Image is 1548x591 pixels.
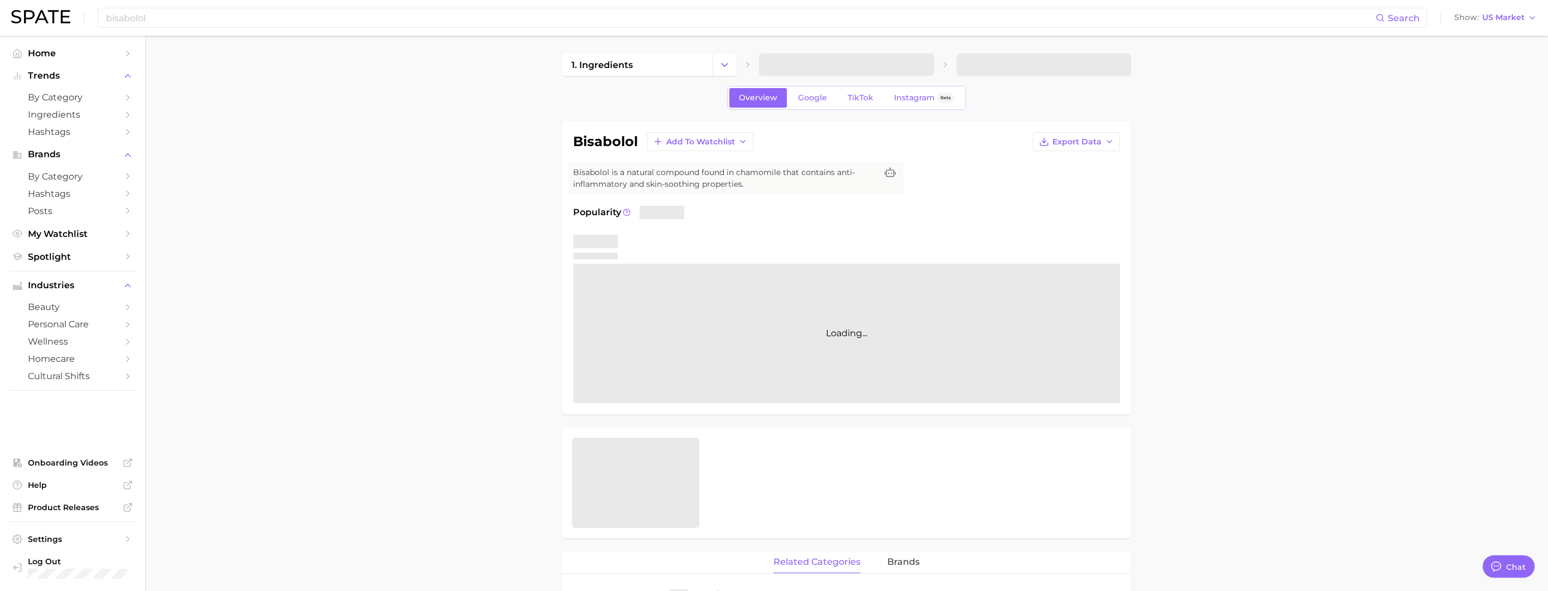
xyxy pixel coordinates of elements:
a: Spotlight [9,248,136,265]
span: Spotlight [28,251,117,262]
a: Overview [729,88,787,108]
a: My Watchlist [9,225,136,243]
img: SPATE [11,10,70,23]
span: Google [798,93,827,103]
a: by Category [9,89,136,106]
a: Settings [9,531,136,548]
a: Product Releases [9,499,136,516]
span: Onboarding Videos [28,458,117,468]
span: brands [887,557,920,567]
span: by Category [28,92,117,103]
a: Home [9,45,136,62]
a: InstagramBeta [884,88,964,108]
button: ShowUS Market [1451,11,1540,25]
span: Help [28,480,117,490]
span: Bisabolol is a natural compound found in chamomile that contains anti-inflammatory and skin-sooth... [573,167,877,190]
a: TikTok [838,88,883,108]
span: Posts [28,206,117,216]
a: Posts [9,202,136,220]
a: by Category [9,168,136,185]
span: Show [1454,14,1479,21]
a: beauty [9,298,136,316]
span: cultural shifts [28,371,117,381]
span: Hashtags [28,127,117,137]
a: Help [9,477,136,493]
span: wellness [28,336,117,347]
span: Add to Watchlist [666,137,735,147]
a: personal care [9,316,136,333]
span: Search [1388,13,1420,23]
span: beauty [28,302,117,312]
span: Hashtags [28,188,117,199]
h1: bisabolol [573,135,638,148]
a: 1. ingredients [562,54,713,76]
span: related categories [773,557,860,567]
span: 1. ingredients [571,60,633,70]
span: US Market [1482,14,1525,21]
span: Export Data [1052,137,1102,147]
span: Instagram [894,93,935,103]
span: My Watchlist [28,229,117,239]
span: Overview [739,93,777,103]
button: Brands [9,146,136,163]
a: Log out. Currently logged in with e-mail kateri.lucas@axbeauty.com. [9,553,136,582]
a: Google [789,88,837,108]
a: Ingredients [9,106,136,123]
span: by Category [28,171,117,182]
button: Export Data [1033,132,1120,151]
button: Trends [9,67,136,84]
span: Beta [940,93,951,103]
span: Ingredients [28,109,117,120]
span: Product Releases [28,502,117,512]
span: Brands [28,149,117,159]
span: Trends [28,71,117,81]
span: personal care [28,319,117,330]
span: TikTok [848,93,873,103]
a: homecare [9,350,136,367]
a: Onboarding Videos [9,454,136,471]
button: Add to Watchlist [647,132,753,151]
a: wellness [9,333,136,350]
a: cultural shifts [9,367,136,385]
button: Industries [9,277,136,294]
div: Loading... [573,264,1120,403]
button: Change Category [713,54,737,76]
input: Search here for a brand, industry, or ingredient [105,8,1376,27]
span: homecare [28,353,117,364]
span: Settings [28,534,117,544]
span: Industries [28,280,117,290]
span: Home [28,48,117,59]
span: Popularity [573,206,621,219]
a: Hashtags [9,185,136,202]
a: Hashtags [9,123,136,141]
span: Log Out [28,556,134,566]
